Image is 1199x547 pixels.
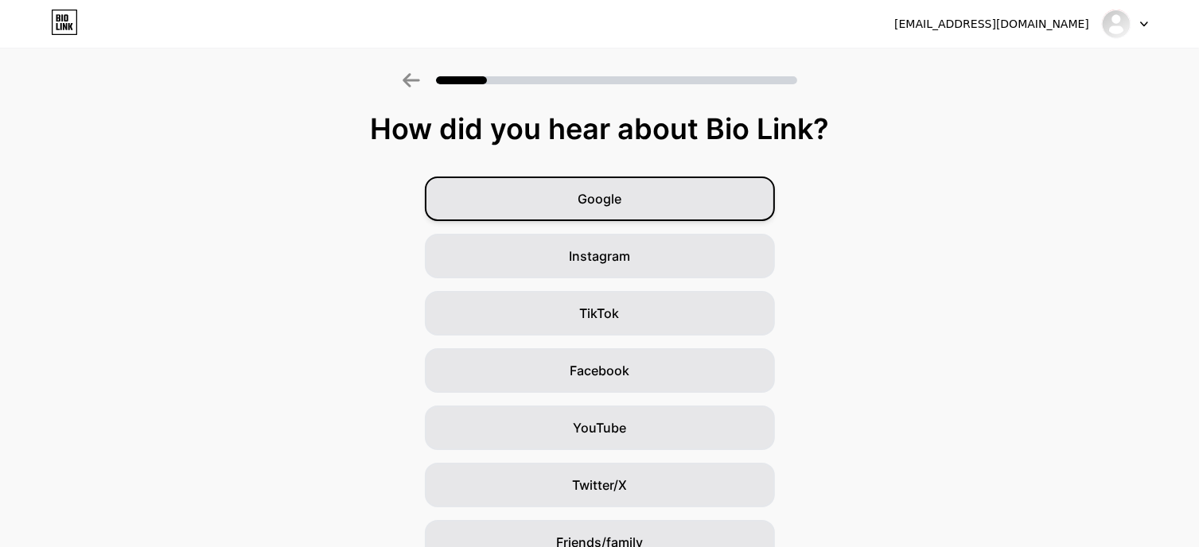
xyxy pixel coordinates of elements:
[570,361,629,380] span: Facebook
[1101,9,1131,39] img: fuelwebmarketing1
[572,475,627,495] span: Twitter/X
[894,16,1089,33] div: [EMAIL_ADDRESS][DOMAIN_NAME]
[578,189,621,208] span: Google
[569,246,630,266] span: Instagram
[580,304,620,323] span: TikTok
[573,418,626,437] span: YouTube
[8,113,1191,145] div: How did you hear about Bio Link?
